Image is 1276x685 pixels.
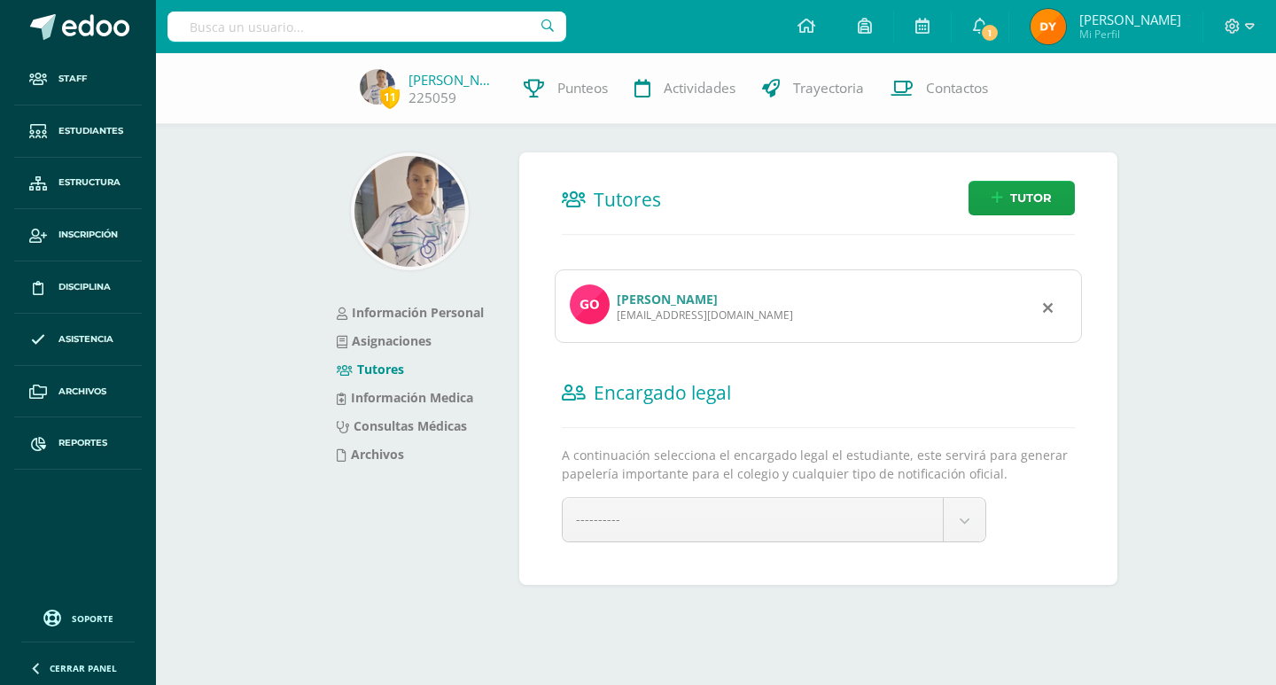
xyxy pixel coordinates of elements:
[354,156,465,267] img: a06b6ba5785374e0d0f5441890861332.png
[337,417,467,434] a: Consultas Médicas
[1043,296,1053,317] div: Remover
[58,280,111,294] span: Disciplina
[1079,11,1181,28] span: [PERSON_NAME]
[570,284,610,324] img: profile image
[337,446,404,463] a: Archivos
[408,89,456,107] a: 225059
[408,71,497,89] a: [PERSON_NAME]
[337,361,404,378] a: Tutores
[337,389,473,406] a: Información Medica
[14,417,142,470] a: Reportes
[617,307,793,323] div: [EMAIL_ADDRESS][DOMAIN_NAME]
[749,53,877,124] a: Trayectoria
[58,332,113,346] span: Asistencia
[980,23,1000,43] span: 1
[58,175,121,190] span: Estructura
[557,79,608,97] span: Punteos
[58,385,106,399] span: Archivos
[337,304,484,321] a: Información Personal
[167,12,566,42] input: Busca un usuario...
[58,72,87,86] span: Staff
[58,124,123,138] span: Estudiantes
[563,498,986,541] a: ----------
[14,261,142,314] a: Disciplina
[594,380,731,405] span: Encargado legal
[14,366,142,418] a: Archivos
[72,612,113,625] span: Soporte
[337,332,432,349] a: Asignaciones
[14,158,142,210] a: Estructura
[14,53,142,105] a: Staff
[926,79,988,97] span: Contactos
[510,53,621,124] a: Punteos
[594,187,661,212] span: Tutores
[877,53,1001,124] a: Contactos
[50,662,117,674] span: Cerrar panel
[380,86,400,108] span: 11
[969,181,1075,215] a: Tutor
[617,291,718,307] a: [PERSON_NAME]
[562,446,1075,483] p: A continuación selecciona el encargado legal el estudiante, este servirá para generar papelería i...
[621,53,749,124] a: Actividades
[1031,9,1066,44] img: 037b6ea60564a67d0a4f148695f9261a.png
[1010,182,1052,214] span: Tutor
[58,436,107,450] span: Reportes
[793,79,864,97] span: Trayectoria
[14,105,142,158] a: Estudiantes
[576,510,620,527] span: ----------
[664,79,735,97] span: Actividades
[14,314,142,366] a: Asistencia
[21,605,135,629] a: Soporte
[14,209,142,261] a: Inscripción
[360,69,395,105] img: 452c634f064bd80a2ec61e01c92e1b7f.png
[1079,27,1181,42] span: Mi Perfil
[58,228,118,242] span: Inscripción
